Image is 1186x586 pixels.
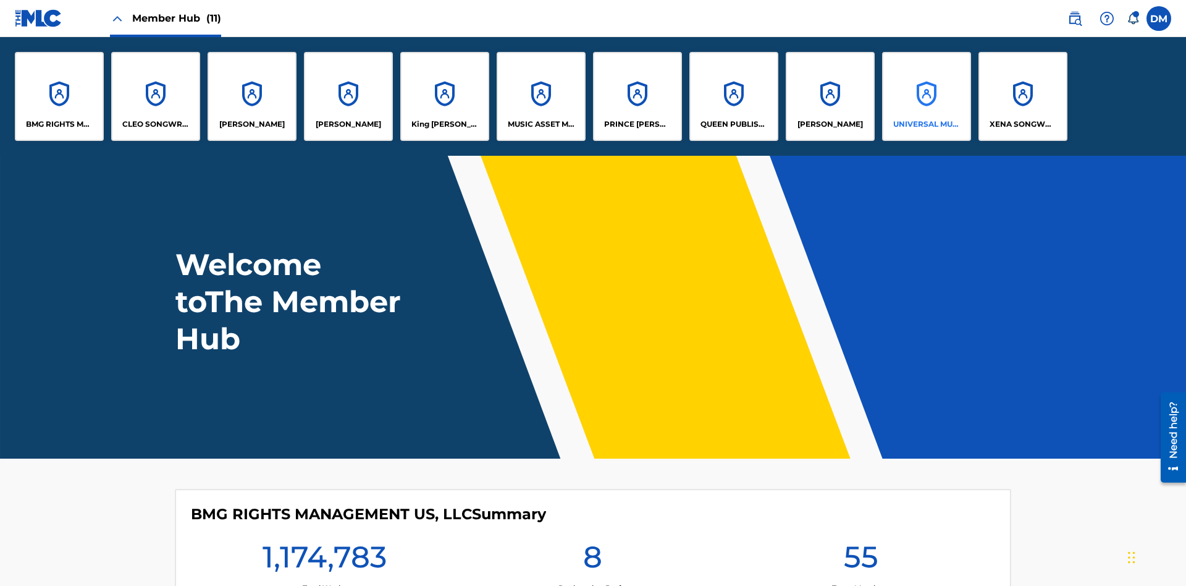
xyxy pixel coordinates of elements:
div: User Menu [1146,6,1171,31]
a: AccountsUNIVERSAL MUSIC PUB GROUP [882,52,971,141]
iframe: Chat Widget [1124,527,1186,586]
a: AccountsKing [PERSON_NAME] [400,52,489,141]
h1: 1,174,783 [263,538,387,583]
p: UNIVERSAL MUSIC PUB GROUP [893,119,961,130]
p: CLEO SONGWRITER [122,119,190,130]
p: PRINCE MCTESTERSON [604,119,671,130]
span: Member Hub [132,11,221,25]
p: BMG RIGHTS MANAGEMENT US, LLC [26,119,93,130]
h4: BMG RIGHTS MANAGEMENT US, LLC [191,505,546,524]
p: EYAMA MCSINGER [316,119,381,130]
iframe: Resource Center [1151,388,1186,489]
p: QUEEN PUBLISHA [700,119,768,130]
p: RONALD MCTESTERSON [797,119,863,130]
a: AccountsPRINCE [PERSON_NAME] [593,52,682,141]
a: AccountsBMG RIGHTS MANAGEMENT US, LLC [15,52,104,141]
h1: 55 [844,538,878,583]
img: MLC Logo [15,9,62,27]
p: MUSIC ASSET MANAGEMENT (MAM) [508,119,575,130]
h1: 8 [583,538,602,583]
a: AccountsMUSIC ASSET MANAGEMENT (MAM) [497,52,586,141]
div: Drag [1128,539,1135,576]
img: search [1067,11,1082,26]
p: XENA SONGWRITER [990,119,1057,130]
p: ELVIS COSTELLO [219,119,285,130]
span: (11) [206,12,221,24]
a: AccountsXENA SONGWRITER [978,52,1067,141]
p: King McTesterson [411,119,479,130]
a: Accounts[PERSON_NAME] [786,52,875,141]
a: Public Search [1062,6,1087,31]
h1: Welcome to The Member Hub [175,246,406,357]
img: help [1100,11,1114,26]
div: Notifications [1127,12,1139,25]
a: Accounts[PERSON_NAME] [208,52,296,141]
a: AccountsQUEEN PUBLISHA [689,52,778,141]
img: Close [110,11,125,26]
a: AccountsCLEO SONGWRITER [111,52,200,141]
a: Accounts[PERSON_NAME] [304,52,393,141]
div: Help [1095,6,1119,31]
